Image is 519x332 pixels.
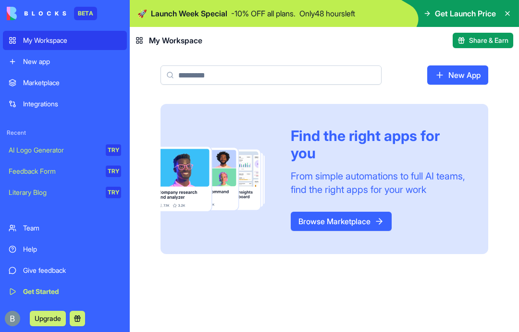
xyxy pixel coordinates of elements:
div: Feedback Form [9,166,99,176]
a: Marketplace [3,73,127,92]
div: Marketplace [23,78,121,88]
div: TRY [106,166,121,177]
a: Literary BlogTRY [3,183,127,202]
a: Give feedback [3,261,127,280]
span: Share & Earn [469,36,508,45]
span: Launch Week Special [151,8,227,19]
div: Literary Blog [9,188,99,197]
div: Team [23,223,121,233]
p: Only 48 hours left [299,8,355,19]
a: New App [427,65,488,85]
img: ACg8ocIJr6nTNq4rcxIOKfgPglw7_aM_6KKbnupn2nXtK5Uh1zjdow=s96-c [5,311,20,326]
img: logo [7,7,66,20]
button: Upgrade [30,311,66,326]
a: Help [3,240,127,259]
a: New app [3,52,127,71]
a: Integrations [3,94,127,114]
div: Help [23,244,121,254]
span: 🚀 [137,8,147,19]
span: My Workspace [149,35,202,46]
div: Get Started [23,287,121,296]
div: TRY [106,144,121,156]
a: Upgrade [30,313,66,323]
a: Browse Marketplace [291,212,392,231]
div: New app [23,57,121,66]
div: Give feedback [23,266,121,275]
button: Share & Earn [453,33,513,48]
div: From simple automations to full AI teams, find the right apps for your work [291,169,465,196]
span: Recent [3,129,127,137]
a: Team [3,218,127,238]
a: BETA [7,7,97,20]
div: TRY [106,187,121,198]
a: My Workspace [3,31,127,50]
a: Feedback FormTRY [3,162,127,181]
div: AI Logo Generator [9,145,99,155]
img: Frame_181_egmpey.png [161,147,275,211]
div: Find the right apps for you [291,127,465,162]
div: BETA [74,7,97,20]
p: - 10 % OFF all plans. [231,8,296,19]
div: My Workspace [23,36,121,45]
a: Get Started [3,282,127,301]
a: AI Logo GeneratorTRY [3,140,127,160]
div: Integrations [23,99,121,109]
span: Get Launch Price [435,8,496,19]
